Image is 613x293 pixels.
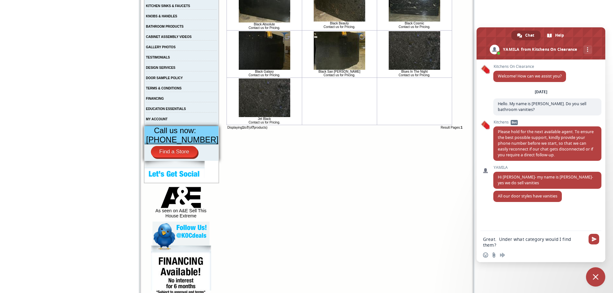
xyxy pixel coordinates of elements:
[491,252,497,258] span: Send a file
[583,45,592,54] div: More channels
[146,97,164,100] a: FINANCING
[541,31,571,40] div: Help
[227,125,377,130] td: Displaying to (of products)
[252,126,254,129] b: 7
[154,126,196,135] span: Call us now:
[146,117,168,121] a: MY ACCOUNT
[302,31,377,78] td: Black San [PERSON_NAME] Contact us for Pricing.
[146,135,218,144] span: [PHONE_NUMBER]
[498,101,586,112] span: Hello. My name is [PERSON_NAME]. Do you sell bathroom vanities?
[493,165,601,170] span: YAMILA
[146,56,170,59] a: TESTIMONIALS
[146,45,176,49] a: GALLERY PHOTOS
[227,78,302,125] td: Jet Black Contact us for Pricing.
[146,66,176,69] a: DESIGN SERVICES
[483,236,585,248] textarea: Compose your message...
[146,107,186,111] a: EDUCATION ESSENTIALS
[146,87,182,90] a: TERMS & CONDITIONS
[247,126,249,129] b: 7
[242,126,244,129] b: 1
[498,174,593,186] span: Hi [PERSON_NAME]- my name is [PERSON_NAME]- yes we do sell vanities
[511,120,518,125] span: Bot
[589,234,599,244] span: Send
[153,187,209,222] div: As seen on A&E Sell This House Extreme
[586,267,605,287] div: Close chat
[525,31,534,40] span: Chat
[377,125,464,130] td: Result Pages:
[461,126,463,129] b: 1
[146,76,183,80] a: DOOR SAMPLE POLICY
[555,31,564,40] span: Help
[146,35,192,39] a: CABINET ASSEMBLY VIDEOS
[500,252,505,258] span: Audio message
[151,146,198,158] a: Find a Store
[511,31,541,40] div: Chat
[498,193,557,199] span: All our door styles have vanities
[498,129,594,158] span: Please hold for the next available agent. To ensure the best possible support, kindly provide you...
[498,73,562,79] span: Welcome! How can we assist you?
[493,64,566,69] span: Kitchens On Clearance
[483,252,488,258] span: Insert an emoji
[227,31,302,78] td: Black Galaxy Contact us for Pricing.
[146,4,190,8] a: KITCHEN SINKS & FAUCETS
[535,90,547,94] div: [DATE]
[146,14,177,18] a: KNOBS & HANDLES
[377,31,452,78] td: Blues In The Night Contact us for Pricing.
[493,120,601,124] span: Kitchens
[146,25,184,28] a: BATHROOM PRODUCTS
